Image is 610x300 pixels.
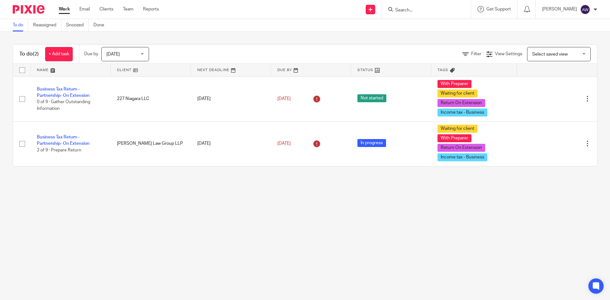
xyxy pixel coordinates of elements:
span: Filter [471,52,481,56]
img: Pixie [13,5,44,14]
h1: To do [19,51,39,57]
span: [DATE] [106,52,120,57]
span: 2 of 9 · Prepare Return [37,148,81,152]
span: Get Support [486,7,511,11]
span: Waiting for client [437,90,478,97]
span: View Settings [495,52,522,56]
span: [DATE] [277,97,291,101]
span: Income tax - Business [437,109,487,117]
a: Email [79,6,90,12]
span: Waiting for client [437,125,478,133]
span: 0 of 9 · Gather Outstanding Information [37,100,90,111]
span: With Preparer [437,134,471,142]
a: Reports [143,6,159,12]
span: Income tax - Business [437,153,487,161]
a: Clients [99,6,113,12]
a: Reassigned [33,19,61,31]
a: Business Tax Return - Partnership- On Extension [37,87,90,98]
a: To do [13,19,28,31]
td: [PERSON_NAME] Law Group LLP [111,121,191,166]
p: Due by [84,51,98,57]
span: Return On Extension [437,144,485,152]
td: 227 Niagara LLC [111,77,191,121]
a: Done [93,19,109,31]
a: Snoozed [66,19,89,31]
input: Search [395,8,452,13]
td: [DATE] [191,121,271,166]
span: In progress [357,139,386,147]
span: Return On Extension [437,99,485,107]
span: Select saved view [532,52,568,57]
p: [PERSON_NAME] [542,6,577,12]
span: With Preparer [437,80,471,88]
img: svg%3E [580,4,590,15]
span: Not started [357,94,386,102]
span: Tags [437,68,448,72]
span: [DATE] [277,141,291,146]
a: Team [123,6,133,12]
td: [DATE] [191,77,271,121]
a: Work [59,6,70,12]
span: (2) [33,51,39,57]
a: + Add task [45,47,73,61]
a: Business Tax Return - Partnership- On Extension [37,135,90,146]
